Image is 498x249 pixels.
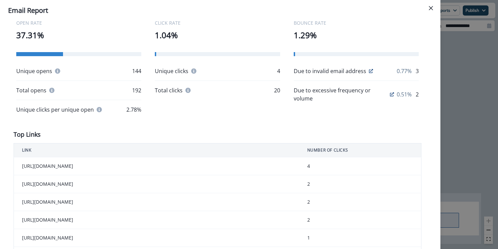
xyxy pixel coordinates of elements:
[277,67,280,75] p: 4
[14,130,41,139] p: Top Links
[155,86,183,94] p: Total clicks
[426,3,436,14] button: Close
[155,19,280,26] p: CLICK RATE
[294,29,419,41] p: 1.29%
[299,143,421,157] th: NUMBER OF CLICKS
[126,106,141,114] p: 2.78%
[16,67,52,75] p: Unique opens
[16,86,46,94] p: Total opens
[16,19,141,26] p: OPEN RATE
[155,67,188,75] p: Unique clicks
[299,175,421,193] td: 2
[14,193,299,211] td: [URL][DOMAIN_NAME]
[294,19,419,26] p: BOUNCE RATE
[294,67,366,75] p: Due to invalid email address
[16,29,141,41] p: 37.31%
[299,211,421,229] td: 2
[397,67,412,75] p: 0.77%
[14,175,299,193] td: [URL][DOMAIN_NAME]
[155,29,280,41] p: 1.04%
[132,86,141,94] p: 192
[14,229,299,247] td: [URL][DOMAIN_NAME]
[14,211,299,229] td: [URL][DOMAIN_NAME]
[16,106,94,114] p: Unique clicks per unique open
[14,157,299,175] td: [URL][DOMAIN_NAME]
[132,67,141,75] p: 144
[294,86,387,103] p: Due to excessive frequency or volume
[397,90,412,98] p: 0.51%
[299,193,421,211] td: 2
[8,5,432,16] div: Email Report
[14,143,299,157] th: LINK
[299,157,421,175] td: 4
[299,229,421,247] td: 1
[416,67,419,75] p: 3
[274,86,280,94] p: 20
[416,90,419,98] p: 2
